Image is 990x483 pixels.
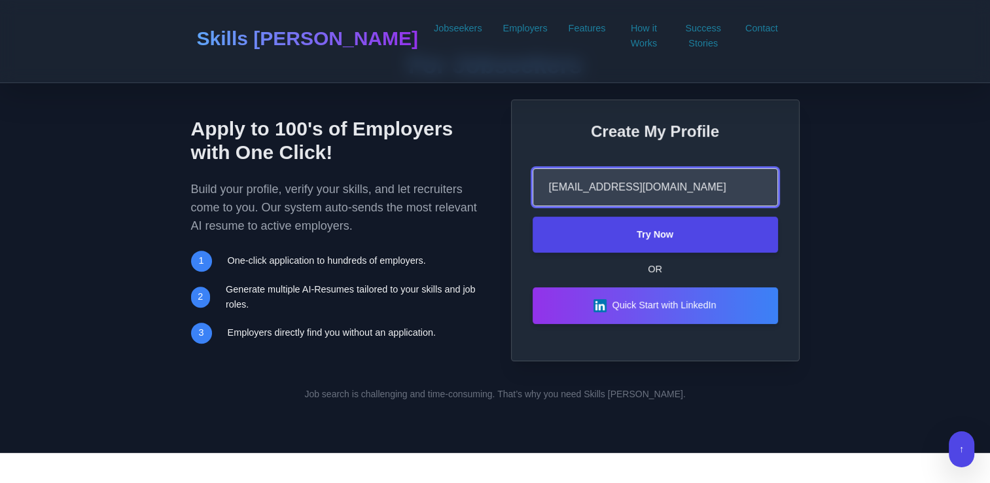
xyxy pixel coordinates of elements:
[745,23,778,33] a: Contact
[503,23,548,33] a: Employers
[191,387,800,401] div: Job search is challenging and time-consuming. That’s why you need Skills [PERSON_NAME].
[191,323,480,344] li: Employers directly find you without an application.
[949,431,974,467] button: ↑
[533,217,778,253] button: Try Now
[533,287,778,323] button: Quick Start with LinkedIn
[533,287,778,323] a: LinkedIn sign-inQuick Start with LinkedIn
[197,27,418,50] h1: Skills [PERSON_NAME]
[685,23,720,48] a: Success Stories
[434,23,482,33] a: Jobseekers
[191,180,480,235] p: Build your profile, verify your skills, and let recruiters come to you. Our system auto-sends the...
[191,251,480,272] li: One-click application to hundreds of employers.
[191,323,212,344] span: 3
[533,168,778,206] input: E-mail
[191,282,480,312] li: Generate multiple AI-Resumes tailored to your skills and job roles.
[533,262,778,287] div: OR
[593,299,607,312] img: LinkedIn sign-in
[191,117,480,164] h4: Apply to 100's of Employers with One Click!
[533,121,778,142] h4: Create My Profile
[631,23,658,48] a: How it Works
[191,251,212,272] span: 1
[191,287,210,308] span: 2
[569,23,606,33] a: Features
